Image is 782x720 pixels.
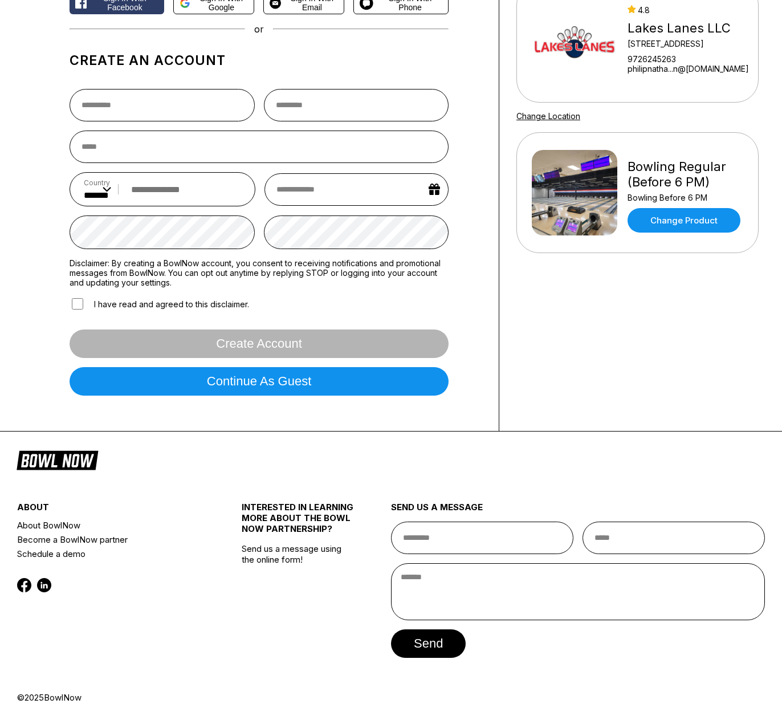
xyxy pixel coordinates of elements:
[516,111,580,121] a: Change Location
[391,629,466,658] button: send
[70,258,449,287] label: Disclaimer: By creating a BowlNow account, you consent to receiving notifications and promotional...
[17,547,204,561] a: Schedule a demo
[628,64,749,74] a: philipnatha...n@[DOMAIN_NAME]
[628,21,749,36] div: Lakes Lanes LLC
[628,208,740,233] a: Change Product
[628,5,749,15] div: 4.8
[628,159,743,190] div: Bowling Regular (Before 6 PM)
[70,296,249,311] label: I have read and agreed to this disclaimer.
[242,477,354,692] div: Send us a message using the online form!
[628,54,749,64] div: 9726245263
[84,178,111,187] label: Country
[70,367,449,396] button: Continue as guest
[628,193,743,202] div: Bowling Before 6 PM
[628,39,749,48] div: [STREET_ADDRESS]
[17,532,204,547] a: Become a BowlNow partner
[17,692,765,703] div: © 2025 BowlNow
[391,502,765,522] div: send us a message
[17,502,204,518] div: about
[72,298,83,310] input: I have read and agreed to this disclaimer.
[242,502,354,543] div: INTERESTED IN LEARNING MORE ABOUT THE BOWL NOW PARTNERSHIP?
[532,150,617,235] img: Bowling Regular (Before 6 PM)
[70,23,449,35] div: or
[70,52,449,68] h1: Create an account
[17,518,204,532] a: About BowlNow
